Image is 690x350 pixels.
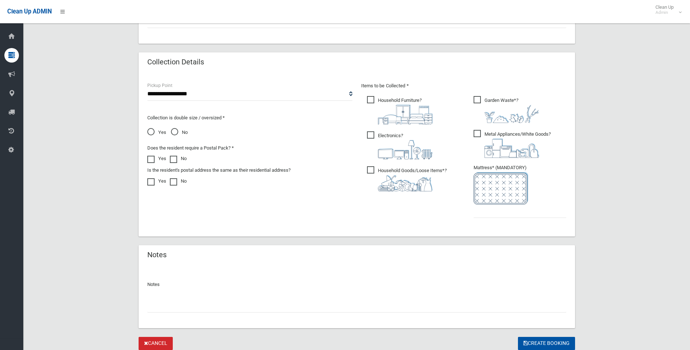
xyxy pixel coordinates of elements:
[367,166,447,191] span: Household Goods/Loose Items*
[378,140,432,159] img: 394712a680b73dbc3d2a6a3a7ffe5a07.png
[361,81,566,90] p: Items to be Collected *
[652,4,681,15] span: Clean Up
[170,177,187,186] label: No
[170,154,187,163] label: No
[378,175,432,191] img: b13cc3517677393f34c0a387616ef184.png
[147,114,352,122] p: Collection is double size / oversized *
[474,172,528,204] img: e7408bece873d2c1783593a074e5cb2f.png
[378,105,432,124] img: aa9efdbe659d29b613fca23ba79d85cb.png
[7,8,52,15] span: Clean Up ADMIN
[147,166,291,175] label: Is the resident's postal address the same as their residential address?
[474,130,551,158] span: Metal Appliances/White Goods
[378,168,447,191] i: ?
[484,98,539,123] i: ?
[474,96,539,123] span: Garden Waste*
[484,105,539,123] img: 4fd8a5c772b2c999c83690221e5242e0.png
[655,10,674,15] small: Admin
[147,177,166,186] label: Yes
[367,131,432,159] span: Electronics
[378,98,432,124] i: ?
[147,154,166,163] label: Yes
[147,144,234,152] label: Does the resident require a Postal Pack? *
[171,128,188,137] span: No
[139,55,213,69] header: Collection Details
[484,139,539,158] img: 36c1b0289cb1767239cdd3de9e694f19.png
[147,128,166,137] span: Yes
[367,96,432,124] span: Household Furniture
[378,133,432,159] i: ?
[474,165,566,204] span: Mattress* (MANDATORY)
[484,131,551,158] i: ?
[147,280,566,289] p: Notes
[139,248,175,262] header: Notes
